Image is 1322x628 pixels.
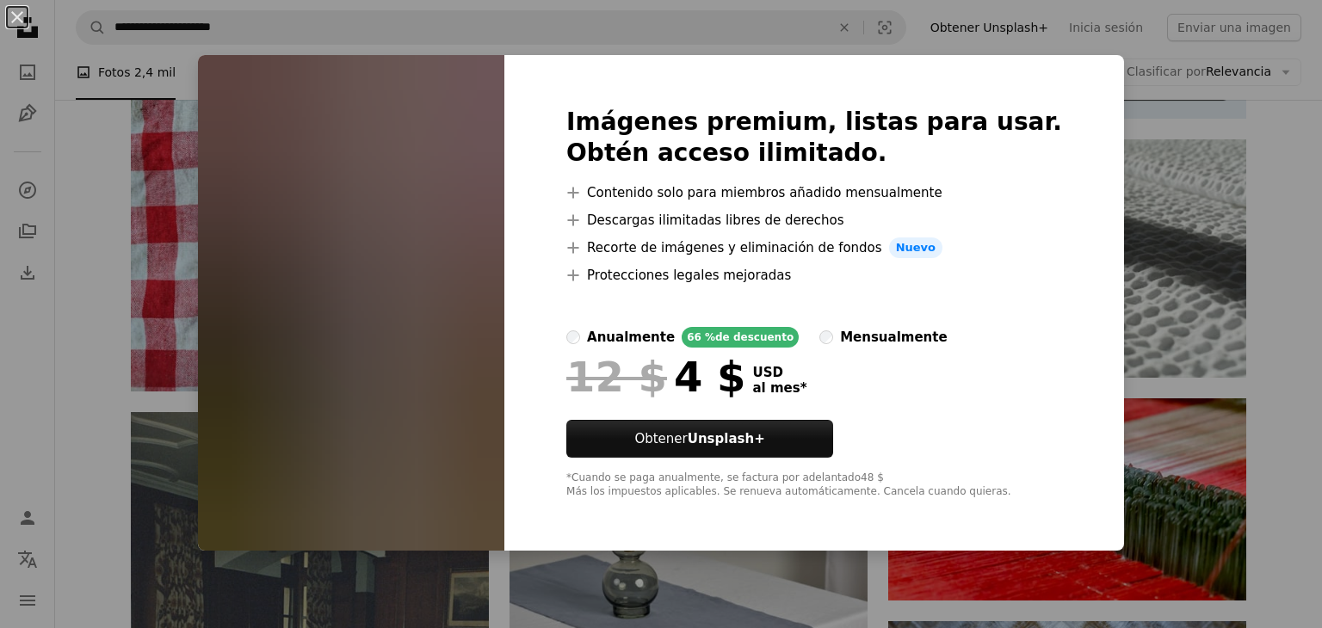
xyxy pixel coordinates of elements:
strong: Unsplash+ [688,431,765,446]
div: *Cuando se paga anualmente, se factura por adelantado 48 $ Más los impuestos aplicables. Se renue... [566,471,1062,499]
span: 12 $ [566,354,667,399]
div: 4 $ [566,354,745,399]
li: Descargas ilimitadas libres de derechos [566,210,1062,231]
span: al mes * [752,380,806,396]
li: Contenido solo para miembros añadido mensualmente [566,182,1062,203]
li: Recorte de imágenes y eliminación de fondos [566,237,1062,258]
div: mensualmente [840,327,947,348]
span: USD [752,365,806,380]
input: anualmente66 %de descuento [566,330,580,344]
span: Nuevo [889,237,942,258]
div: 66 % de descuento [682,327,799,348]
input: mensualmente [819,330,833,344]
img: premium_photo-1733342481760-7a84260f6af8 [198,55,504,551]
div: anualmente [587,327,675,348]
li: Protecciones legales mejoradas [566,265,1062,286]
h2: Imágenes premium, listas para usar. Obtén acceso ilimitado. [566,107,1062,169]
button: ObtenerUnsplash+ [566,420,833,458]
